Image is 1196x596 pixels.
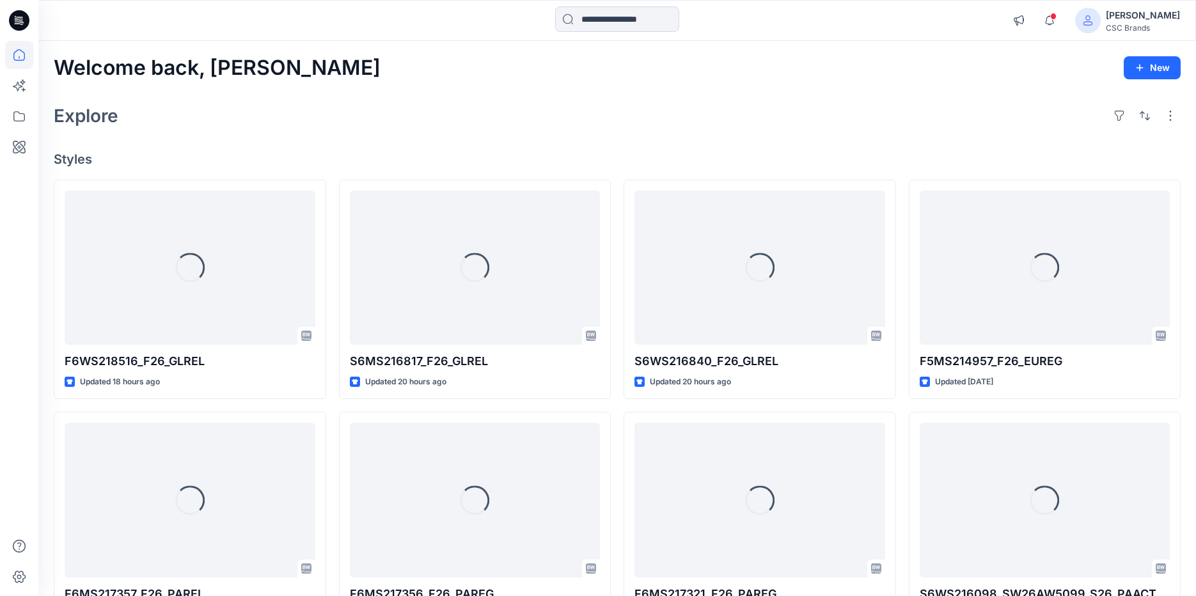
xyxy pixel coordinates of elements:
[1106,23,1180,33] div: CSC Brands
[54,106,118,126] h2: Explore
[365,375,446,389] p: Updated 20 hours ago
[935,375,993,389] p: Updated [DATE]
[54,152,1181,167] h4: Styles
[350,352,601,370] p: S6MS216817_F26_GLREL
[1106,8,1180,23] div: [PERSON_NAME]
[1124,56,1181,79] button: New
[1083,15,1093,26] svg: avatar
[54,56,381,80] h2: Welcome back, [PERSON_NAME]
[650,375,731,389] p: Updated 20 hours ago
[634,352,885,370] p: S6WS216840_F26_GLREL
[65,352,315,370] p: F6WS218516_F26_GLREL
[920,352,1170,370] p: F5MS214957_F26_EUREG
[80,375,160,389] p: Updated 18 hours ago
